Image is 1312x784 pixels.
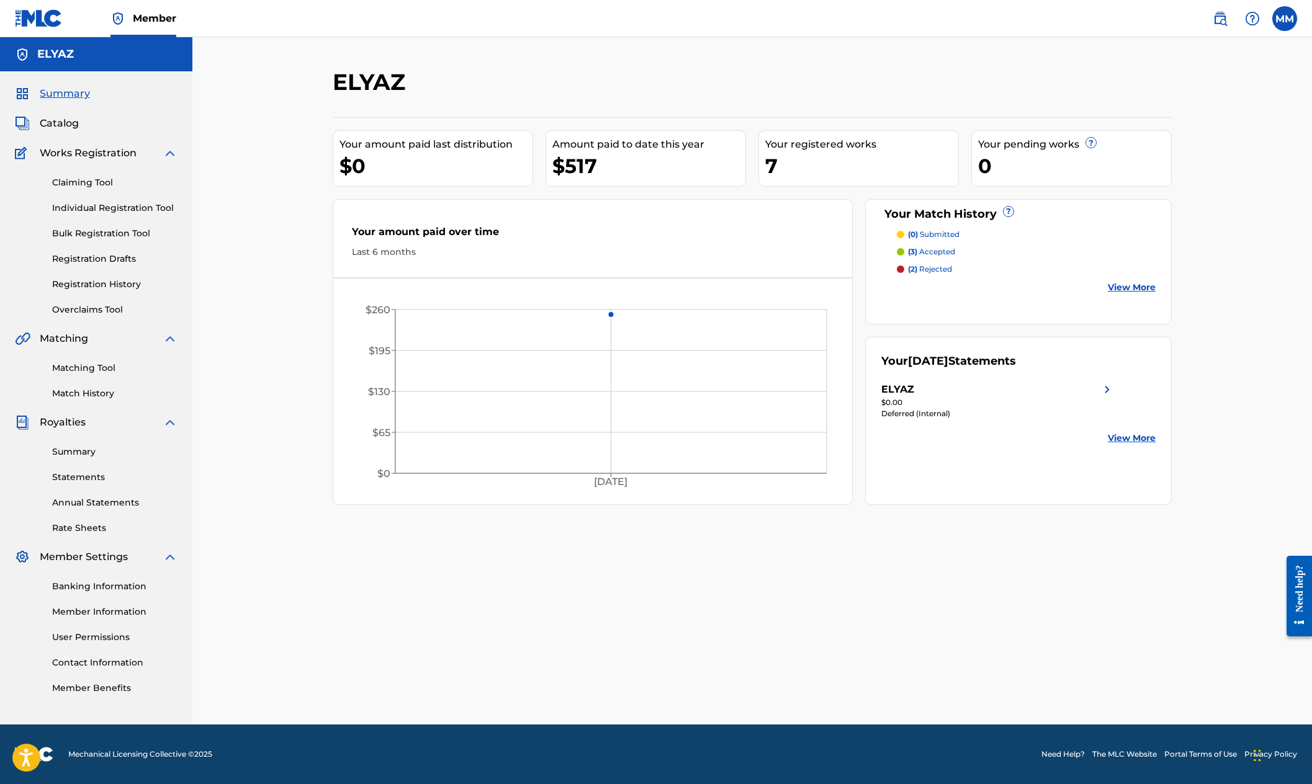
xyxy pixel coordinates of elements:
[1208,6,1233,31] a: Public Search
[52,682,177,695] a: Member Benefits
[352,225,833,246] div: Your amount paid over time
[163,415,177,430] img: expand
[52,580,177,593] a: Banking Information
[1277,545,1312,648] iframe: Resource Center
[68,749,212,760] span: Mechanical Licensing Collective © 2025
[1240,6,1265,31] div: Help
[15,415,30,430] img: Royalties
[37,47,74,61] h5: ELYAZ
[881,408,1115,419] div: Deferred (Internal)
[15,747,53,762] img: logo
[40,550,128,564] span: Member Settings
[133,11,176,25] span: Member
[110,11,125,26] img: Top Rightsholder
[1108,281,1156,294] a: View More
[339,152,532,180] div: $0
[52,471,177,484] a: Statements
[881,353,1016,370] div: Your Statements
[1250,724,1312,784] iframe: Chat Widget
[52,362,177,375] a: Matching Tool
[52,252,177,265] a: Registration Drafts
[40,86,90,101] span: Summary
[377,468,390,479] tspan: $0
[978,137,1171,152] div: Your pending works
[1245,11,1260,26] img: help
[52,387,177,400] a: Match History
[163,550,177,564] img: expand
[1108,432,1156,445] a: View More
[40,146,137,161] span: Works Registration
[552,137,745,152] div: Amount paid to date this year
[339,137,532,152] div: Your amount paid last distribution
[1092,749,1157,760] a: The MLC Website
[908,229,959,240] p: submitted
[52,496,177,509] a: Annual Statements
[15,331,30,346] img: Matching
[908,264,952,275] p: rejected
[15,146,31,161] img: Works Registration
[369,345,390,357] tspan: $195
[40,415,86,430] span: Royalties
[881,206,1156,223] div: Your Match History
[1164,749,1237,760] a: Portal Terms of Use
[15,550,30,564] img: Member Settings
[352,246,833,259] div: Last 6 months
[52,278,177,291] a: Registration History
[52,522,177,535] a: Rate Sheets
[52,303,177,316] a: Overclaims Tool
[40,331,88,346] span: Matching
[1254,737,1261,774] div: Drag
[897,264,1156,275] a: (2) rejected
[163,146,177,161] img: expand
[908,229,918,239] span: (0)
[897,246,1156,257] a: (3) accepted
[908,247,917,256] span: (3)
[333,68,411,96] h2: ELYAZ
[881,397,1115,408] div: $0.00
[978,152,1171,180] div: 0
[1244,749,1297,760] a: Privacy Policy
[52,176,177,189] a: Claiming Tool
[52,631,177,644] a: User Permissions
[368,386,390,398] tspan: $130
[908,354,948,368] span: [DATE]
[1004,207,1013,216] span: ?
[1041,749,1085,760] a: Need Help?
[1213,11,1228,26] img: search
[897,229,1156,240] a: (0) submitted
[52,445,177,458] a: Summary
[15,116,30,131] img: Catalog
[52,605,177,618] a: Member Information
[765,152,958,180] div: 7
[1086,138,1096,148] span: ?
[765,137,958,152] div: Your registered works
[15,47,30,62] img: Accounts
[52,227,177,240] a: Bulk Registration Tool
[908,246,955,257] p: accepted
[595,476,628,488] tspan: [DATE]
[881,382,1115,419] a: ELYAZright chevron icon$0.00Deferred (Internal)
[1100,382,1115,397] img: right chevron icon
[15,116,79,131] a: CatalogCatalog
[1272,6,1297,31] div: User Menu
[908,264,917,274] span: (2)
[552,152,745,180] div: $517
[40,116,79,131] span: Catalog
[163,331,177,346] img: expand
[15,86,90,101] a: SummarySummary
[372,427,390,439] tspan: $65
[15,86,30,101] img: Summary
[15,9,63,27] img: MLC Logo
[52,656,177,669] a: Contact Information
[366,304,390,316] tspan: $260
[52,202,177,215] a: Individual Registration Tool
[881,382,914,397] div: ELYAZ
